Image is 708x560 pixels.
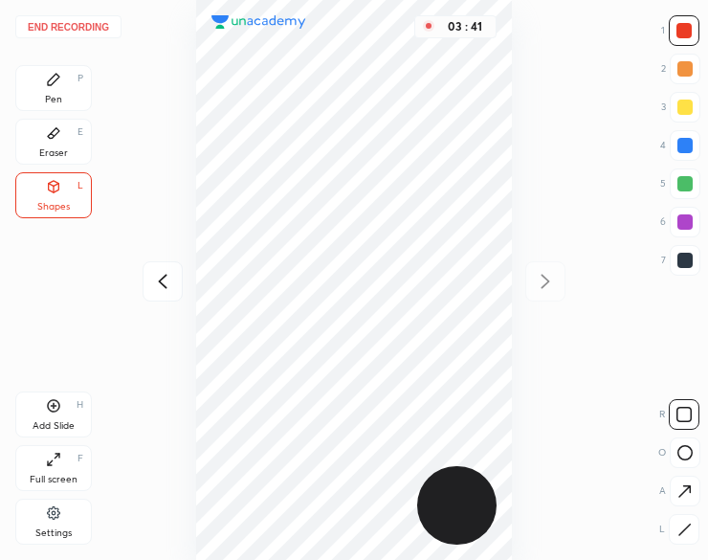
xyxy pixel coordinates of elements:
div: Shapes [37,202,70,212]
div: Add Slide [33,421,75,431]
div: O [658,437,700,468]
div: 03 : 41 [442,20,488,34]
div: H [77,400,83,410]
div: 1 [661,15,699,46]
div: A [659,476,700,506]
img: logo.38c385cc.svg [211,15,306,30]
div: 2 [661,54,700,84]
button: End recording [15,15,122,38]
div: 3 [661,92,700,123]
div: L [659,514,699,545]
div: E [77,127,83,137]
div: 4 [660,130,700,161]
div: Full screen [30,475,77,484]
div: R [659,399,699,430]
div: 6 [660,207,700,237]
div: 7 [661,245,700,276]
div: Eraser [39,148,68,158]
div: Pen [45,95,62,104]
div: L [77,181,83,190]
div: Settings [35,528,72,538]
div: 5 [660,168,700,199]
div: P [77,74,83,83]
div: F [77,454,83,463]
